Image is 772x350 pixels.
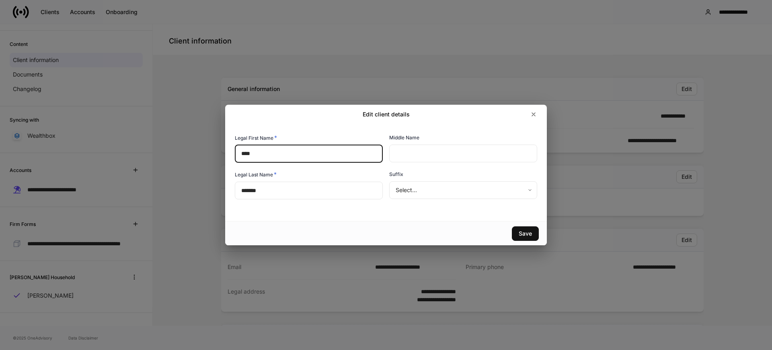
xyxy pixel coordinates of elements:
[235,170,277,178] h6: Legal Last Name
[389,170,403,178] h6: Suffix
[519,231,532,236] div: Save
[235,134,277,142] h6: Legal First Name
[512,226,539,241] button: Save
[363,110,410,118] h2: Edit client details
[389,134,419,141] h6: Middle Name
[389,181,537,199] div: Select...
